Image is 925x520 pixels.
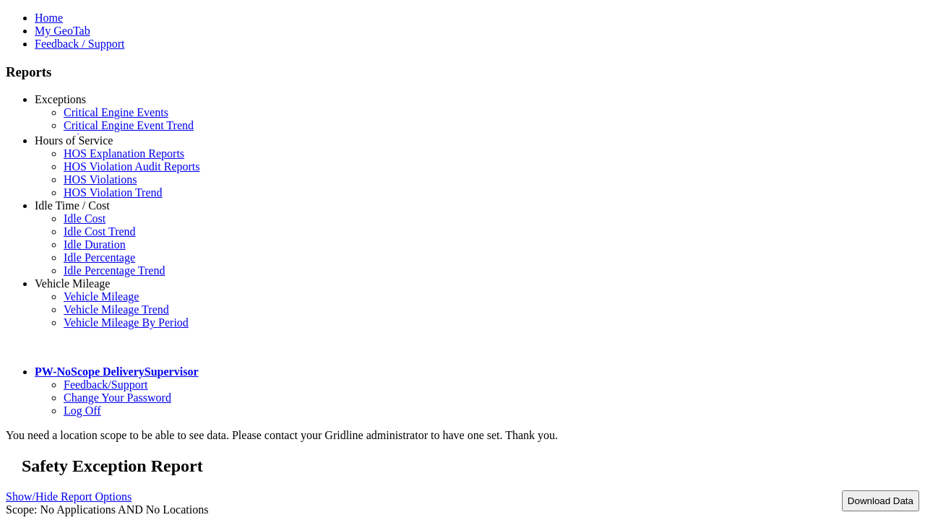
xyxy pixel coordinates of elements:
[35,365,198,378] a: PW-NoScope DeliverySupervisor
[64,132,147,144] a: Safety Exceptions
[64,251,135,264] a: Idle Percentage
[64,225,136,238] a: Idle Cost Trend
[64,391,171,404] a: Change Your Password
[64,106,168,118] a: Critical Engine Events
[35,25,90,37] a: My GeoTab
[35,277,110,290] a: Vehicle Mileage
[64,147,184,160] a: HOS Explanation Reports
[22,456,919,476] h2: Safety Exception Report
[35,199,110,212] a: Idle Time / Cost
[64,212,106,225] a: Idle Cost
[64,404,101,417] a: Log Off
[842,490,919,511] button: Download Data
[6,429,919,442] div: You need a location scope to be able to see data. Please contact your Gridline administrator to h...
[6,503,208,516] span: Scope: No Applications AND No Locations
[64,378,147,391] a: Feedback/Support
[64,160,200,173] a: HOS Violation Audit Reports
[35,134,113,147] a: Hours of Service
[6,487,132,506] a: Show/Hide Report Options
[64,264,165,277] a: Idle Percentage Trend
[6,64,919,80] h3: Reports
[64,119,194,131] a: Critical Engine Event Trend
[64,290,139,303] a: Vehicle Mileage
[35,12,63,24] a: Home
[35,38,124,50] a: Feedback / Support
[35,93,86,105] a: Exceptions
[64,238,126,251] a: Idle Duration
[64,186,163,199] a: HOS Violation Trend
[64,303,169,316] a: Vehicle Mileage Trend
[64,173,137,186] a: HOS Violations
[64,316,189,329] a: Vehicle Mileage By Period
